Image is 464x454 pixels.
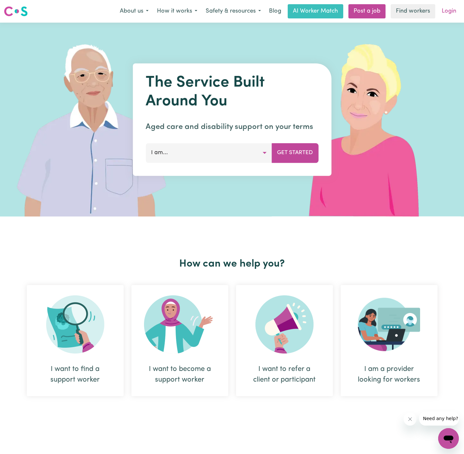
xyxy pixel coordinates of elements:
[146,143,272,163] button: I am...
[201,5,265,18] button: Safety & resources
[419,411,459,426] iframe: Message from company
[236,285,333,396] div: I want to refer a client or participant
[146,74,318,111] h1: The Service Built Around You
[147,364,213,385] div: I want to become a support worker
[348,4,386,18] a: Post a job
[144,295,216,354] img: Become Worker
[341,285,438,396] div: I am a provider looking for workers
[146,121,318,133] p: Aged care and disability support on your terms
[358,295,420,354] img: Provider
[4,5,28,17] img: Careseekers logo
[153,5,201,18] button: How it works
[288,4,343,18] a: AI Worker Match
[23,258,441,270] h2: How can we help you?
[255,295,314,354] img: Refer
[265,4,285,18] a: Blog
[131,285,228,396] div: I want to become a support worker
[252,364,317,385] div: I want to refer a client or participant
[116,5,153,18] button: About us
[356,364,422,385] div: I am a provider looking for workers
[27,285,124,396] div: I want to find a support worker
[438,4,460,18] a: Login
[46,295,104,354] img: Search
[438,428,459,449] iframe: Button to launch messaging window
[4,4,28,19] a: Careseekers logo
[42,364,108,385] div: I want to find a support worker
[272,143,318,163] button: Get Started
[404,413,417,426] iframe: Close message
[391,4,435,18] a: Find workers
